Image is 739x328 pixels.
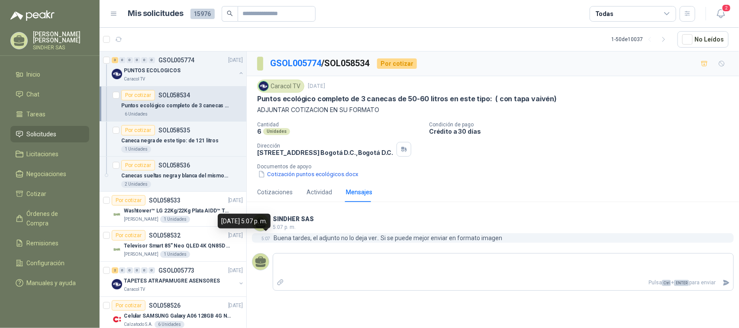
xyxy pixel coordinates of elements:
span: Chat [27,90,40,99]
a: Solicitudes [10,126,89,142]
p: SOL058534 [158,92,190,98]
a: Inicio [10,66,89,83]
img: Company Logo [112,314,122,325]
div: 0 [134,267,140,273]
div: 1 Unidades [121,146,151,153]
img: Company Logo [112,244,122,254]
a: Por cotizarSOL058533[DATE] Company LogoWashtower™ LG 22Kg/22Kg Plata AIDD™ ThinQ™ Steam™ WK22VS6P... [100,192,246,227]
div: 6 Unidades [155,321,184,328]
p: [DATE] [228,232,243,240]
div: Mensajes [346,187,372,197]
label: Adjuntar archivos [273,275,288,290]
p: [STREET_ADDRESS] Bogotá D.C. , Bogotá D.C. [257,149,393,156]
span: Cotizar [27,189,47,199]
div: 3 [112,57,118,63]
p: [PERSON_NAME] [124,216,158,223]
a: Por cotizarSOL058535Caneca negra de este tipo: de 121 litros1 Unidades [100,122,246,157]
p: Calzatodo S.A. [124,321,153,328]
div: 0 [119,57,126,63]
h3: SINDHER SAS [273,217,314,222]
div: Por cotizar [112,195,145,206]
div: 1 Unidades [160,251,190,258]
p: [PERSON_NAME] [124,251,158,258]
span: Remisiones [27,238,59,248]
p: Caracol TV [124,76,145,83]
div: Unidades [263,128,290,135]
p: ADJUNTAR COTIZACION EN SU FORMATO [257,105,729,115]
span: Licitaciones [27,149,59,159]
p: Crédito a 30 días [429,128,736,135]
div: 0 [148,267,155,273]
p: / SOL058534 [270,57,370,70]
a: Licitaciones [10,146,89,162]
p: Canecas sueltas negra y blanca del mismo tipo 50-60 litros. [121,172,229,180]
p: GSOL005774 [158,57,194,63]
div: 2 Unidades [121,181,151,188]
p: [DATE] [308,82,325,90]
img: Company Logo [259,81,268,91]
div: Caracol TV [257,80,304,93]
div: [DATE] 5:07 p. m. [218,214,271,228]
button: 2 [713,6,729,22]
p: TAPETES ATRAPAMUGRE ASENSORES [124,277,220,285]
img: Company Logo [112,279,122,289]
a: Por cotizarSOL058536Canecas sueltas negra y blanca del mismo tipo 50-60 litros.2 Unidades [100,157,246,192]
p: SINDHER SAS [33,45,89,50]
span: Inicio [27,70,41,79]
a: Manuales y ayuda [10,275,89,291]
p: GSOL005773 [158,267,194,273]
span: 5:07 p. m. [273,224,296,230]
p: [DATE] [228,302,243,310]
p: PUNTOS ECOLOGICOS [124,67,181,75]
div: 0 [119,267,126,273]
a: 3 0 0 0 0 0 GSOL005774[DATE] Company LogoPUNTOS ECOLOGICOSCaracol TV [112,55,245,83]
div: Por cotizar [112,300,145,311]
p: Caracol TV [124,286,145,293]
span: Configuración [27,258,65,268]
p: Puntos ecológico completo de 3 canecas de 50-60 litros en este tipo: ( con tapa vaivén) [257,94,557,103]
a: Órdenes de Compra [10,206,89,232]
span: Órdenes de Compra [27,209,81,228]
div: Por cotizar [377,58,417,69]
img: Logo peakr [10,10,55,21]
p: SOL058532 [149,232,181,238]
span: Manuales y ayuda [27,278,76,288]
p: Pulsa + para enviar [288,275,720,290]
div: Por cotizar [121,90,155,100]
p: [DATE] [228,196,243,205]
div: Actividad [307,187,332,197]
p: Dirección [257,143,393,149]
a: Configuración [10,255,89,271]
h1: Mis solicitudes [128,7,184,20]
a: 2 0 0 0 0 0 GSOL005773[DATE] Company LogoTAPETES ATRAPAMUGRE ASENSORESCaracol TV [112,265,245,293]
a: Cotizar [10,186,89,202]
a: Por cotizarSOL058532[DATE] Company LogoTelevisor Smart 85” Neo QLED 4K QN85D (QN85QN85DBKXZL)[PER... [100,227,246,262]
div: 0 [141,267,148,273]
div: 1 Unidades [160,216,190,223]
span: Tareas [27,109,46,119]
p: Puntos ecológico completo de 3 canecas de 50-60 litros en este tipo: ( con tapa vaivén) [121,102,229,110]
div: 0 [148,57,155,63]
p: SOL058533 [149,197,181,203]
div: Por cotizar [121,125,155,135]
button: Enviar [719,275,733,290]
span: Solicitudes [27,129,57,139]
div: 0 [134,57,140,63]
span: ENTER [674,280,689,286]
p: [DATE] [228,267,243,275]
p: Buena tardes, el adjunto no lo deja ver.. Si se puede mejor enviar en formato imagen [274,233,502,243]
div: 2 [112,267,118,273]
p: Caneca negra de este tipo: de 121 litros [121,137,219,145]
span: Negociaciones [27,169,67,179]
p: Cantidad [257,122,422,128]
p: Televisor Smart 85” Neo QLED 4K QN85D (QN85QN85DBKXZL) [124,242,232,250]
div: Cotizaciones [257,187,293,197]
img: Company Logo [112,69,122,79]
div: 0 [141,57,148,63]
div: Todas [595,9,613,19]
div: 0 [126,267,133,273]
a: Por cotizarSOL058534Puntos ecológico completo de 3 canecas de 50-60 litros en este tipo: ( con ta... [100,87,246,122]
a: Negociaciones [10,166,89,182]
a: Tareas [10,106,89,122]
p: SOL058536 [158,162,190,168]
